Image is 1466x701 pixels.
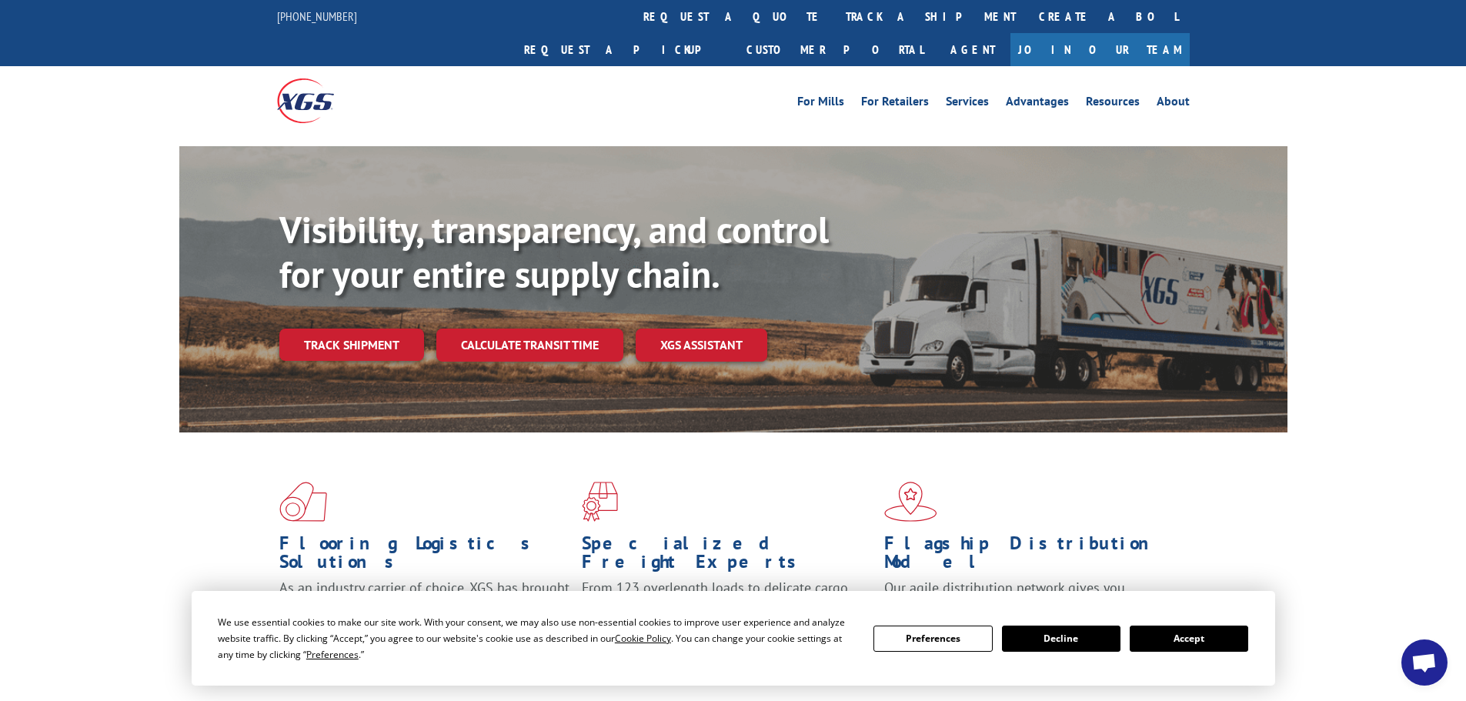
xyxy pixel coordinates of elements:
[735,33,935,66] a: Customer Portal
[582,534,873,579] h1: Specialized Freight Experts
[1130,626,1248,652] button: Accept
[884,482,937,522] img: xgs-icon-flagship-distribution-model-red
[582,579,873,647] p: From 123 overlength loads to delicate cargo, our experienced staff knows the best way to move you...
[1006,95,1069,112] a: Advantages
[279,534,570,579] h1: Flooring Logistics Solutions
[582,482,618,522] img: xgs-icon-focused-on-flooring-red
[935,33,1010,66] a: Agent
[1010,33,1190,66] a: Join Our Team
[615,632,671,645] span: Cookie Policy
[279,579,569,633] span: As an industry carrier of choice, XGS has brought innovation and dedication to flooring logistics...
[946,95,989,112] a: Services
[279,205,829,298] b: Visibility, transparency, and control for your entire supply chain.
[1401,639,1448,686] div: Open chat
[884,579,1167,615] span: Our agile distribution network gives you nationwide inventory management on demand.
[277,8,357,24] a: [PHONE_NUMBER]
[192,591,1275,686] div: Cookie Consent Prompt
[436,329,623,362] a: Calculate transit time
[861,95,929,112] a: For Retailers
[279,329,424,361] a: Track shipment
[1157,95,1190,112] a: About
[873,626,992,652] button: Preferences
[306,648,359,661] span: Preferences
[636,329,767,362] a: XGS ASSISTANT
[1002,626,1120,652] button: Decline
[279,482,327,522] img: xgs-icon-total-supply-chain-intelligence-red
[884,534,1175,579] h1: Flagship Distribution Model
[513,33,735,66] a: Request a pickup
[1086,95,1140,112] a: Resources
[218,614,855,663] div: We use essential cookies to make our site work. With your consent, we may also use non-essential ...
[797,95,844,112] a: For Mills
